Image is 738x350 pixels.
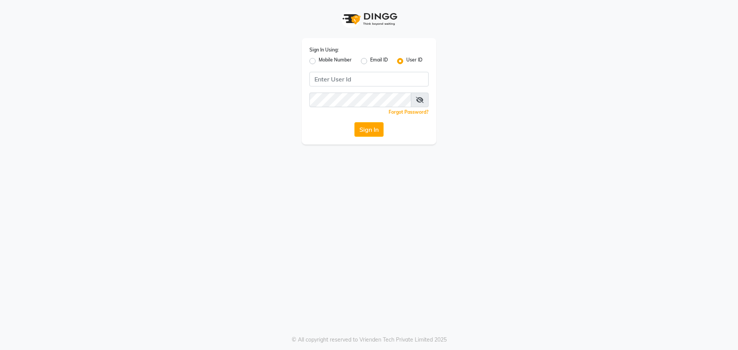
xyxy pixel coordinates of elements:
label: Email ID [370,56,388,66]
input: Username [309,93,411,107]
a: Forgot Password? [389,109,429,115]
label: User ID [406,56,422,66]
label: Mobile Number [319,56,352,66]
img: logo1.svg [338,8,400,30]
button: Sign In [354,122,384,137]
label: Sign In Using: [309,46,339,53]
input: Username [309,72,429,86]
